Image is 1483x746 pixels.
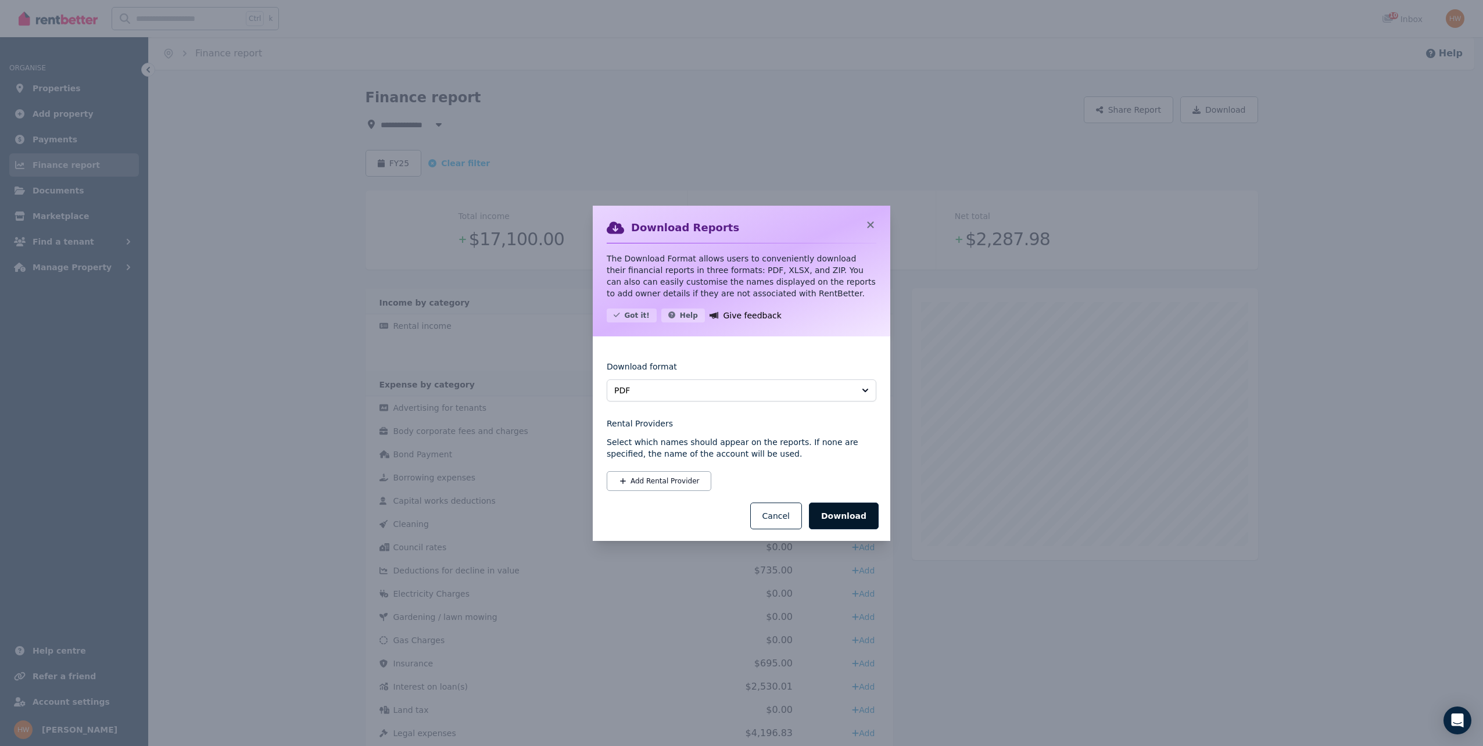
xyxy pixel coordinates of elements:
[614,385,852,396] span: PDF
[607,418,876,429] legend: Rental Providers
[631,220,739,236] h2: Download Reports
[1443,706,1471,734] div: Open Intercom Messenger
[607,436,876,460] p: Select which names should appear on the reports. If none are specified, the name of the account w...
[607,361,677,379] label: Download format
[607,379,876,401] button: PDF
[710,309,782,322] a: Give feedback
[607,253,876,299] p: The Download Format allows users to conveniently download their financial reports in three format...
[661,309,705,322] button: Help
[809,503,879,529] button: Download
[750,503,802,529] button: Cancel
[607,309,657,322] button: Got it!
[607,471,711,491] button: Add Rental Provider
